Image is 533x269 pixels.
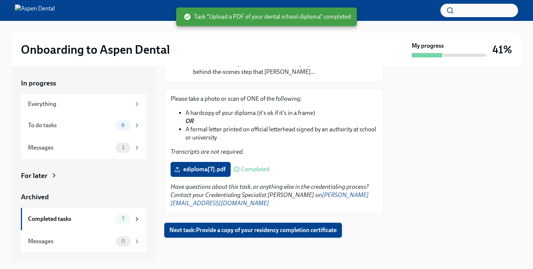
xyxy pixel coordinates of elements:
div: To do tasks [28,121,113,129]
em: Transcripts are not required. [171,148,244,155]
button: Next task:Provide a copy of your residency completion certificate [164,223,342,238]
a: Messages0 [21,230,146,253]
a: Completed tasks7 [21,208,146,230]
a: In progress [21,78,146,88]
span: Completed [241,166,269,172]
em: Have questions about this task, or anything else in the credentialing process? Contact your Crede... [171,183,369,207]
span: Task "Upload a PDF of your dental school diploma" completed [184,13,351,21]
span: 6 [117,122,129,128]
a: Archived [21,192,146,202]
a: Everything [21,94,146,114]
div: Everything [28,100,131,108]
label: ediploma[7].pdf [171,162,231,177]
h3: 41% [492,43,512,56]
span: Next task : Provide a copy of your residency completion certificate [169,226,337,234]
span: 1 [118,145,129,150]
div: For later [21,171,47,181]
strong: OR [186,118,194,125]
a: For later [21,171,146,181]
strong: My progress [412,42,444,50]
a: Messages1 [21,137,146,159]
img: Aspen Dental [15,4,55,16]
h2: Onboarding to Aspen Dental [21,42,170,57]
p: We are so excited you are here! Its time to get you —a behind-the-scenes step that [PERSON_NAME]... [193,60,362,76]
p: Please take a photo or scan of ONE of the following: [171,95,377,103]
span: 0 [117,238,130,244]
a: To do tasks6 [21,114,146,137]
span: 7 [117,216,129,222]
li: A formal letter printed on official letterhead signed by an authority at school or university [186,125,377,142]
li: A hardcopy of your diploma (it's ok if it's in a frame) [186,109,377,125]
span: ediploma[7].pdf [176,166,225,173]
div: Messages [28,237,113,245]
div: Messages [28,144,113,152]
div: Completed tasks [28,215,113,223]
